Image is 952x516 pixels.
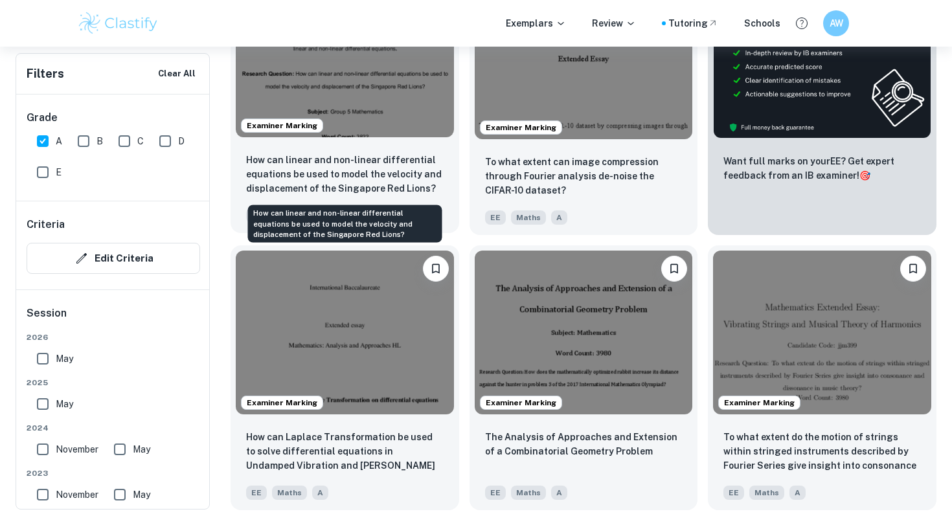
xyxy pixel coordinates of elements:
span: 2026 [27,331,200,343]
span: B [96,134,103,148]
span: A [551,486,567,500]
span: 2024 [27,422,200,434]
button: Clear All [155,64,199,84]
span: Examiner Marking [481,122,561,133]
a: Examiner MarkingBookmarkThe Analysis of Approaches and Extension of a Combinatorial Geometry Prob... [470,245,698,510]
h6: Criteria [27,217,65,232]
span: A [551,210,567,225]
span: Examiner Marking [242,120,323,131]
span: D [178,134,185,148]
span: EE [246,486,267,500]
button: Edit Criteria [27,243,200,274]
button: Help and Feedback [791,12,813,34]
h6: AW [829,16,844,30]
a: Examiner MarkingBookmarkTo what extent do the motion of strings within stringed instruments descr... [708,245,936,510]
button: Bookmark [661,256,687,282]
a: Schools [744,16,780,30]
p: How can linear and non-linear differential equations be used to model the velocity and displaceme... [246,153,444,196]
span: Maths [511,486,546,500]
span: Examiner Marking [481,397,561,409]
h6: Grade [27,110,200,126]
span: 2025 [27,377,200,388]
button: AW [823,10,849,36]
img: Clastify logo [77,10,159,36]
span: A [56,134,62,148]
p: Review [592,16,636,30]
span: A [789,486,806,500]
span: A [312,486,328,500]
span: Examiner Marking [242,397,323,409]
button: Bookmark [900,256,926,282]
span: May [133,488,150,502]
div: How can linear and non-linear differential equations be used to model the velocity and displaceme... [248,205,442,243]
span: November [56,442,98,456]
span: May [56,397,73,411]
span: EE [485,210,506,225]
p: Exemplars [506,16,566,30]
img: Maths EE example thumbnail: How can Laplace Transformation be used t [236,251,454,414]
img: Maths EE example thumbnail: The Analysis of Approaches and Extension [475,251,693,414]
p: To what extent do the motion of strings within stringed instruments described by Fourier Series g... [723,430,921,474]
p: To what extent can image compression through Fourier analysis de-noise the CIFAR-10 dataset? [485,155,683,197]
span: Maths [511,210,546,225]
span: 2023 [27,467,200,479]
span: May [56,352,73,366]
a: Tutoring [668,16,718,30]
h6: Filters [27,65,64,83]
p: Want full marks on your EE ? Get expert feedback from an IB examiner! [723,154,921,183]
button: Bookmark [423,256,449,282]
span: November [56,488,98,502]
p: The Analysis of Approaches and Extension of a Combinatorial Geometry Problem [485,430,683,458]
a: Examiner MarkingBookmarkHow can Laplace Transformation be used to solve differential equations in... [231,245,459,510]
span: May [133,442,150,456]
span: EE [485,486,506,500]
span: EE [723,486,744,500]
img: Maths EE example thumbnail: To what extent do the motion of strings [713,251,931,414]
span: E [56,165,62,179]
span: 🎯 [859,170,870,181]
span: C [137,134,144,148]
span: Examiner Marking [719,397,800,409]
p: How can Laplace Transformation be used to solve differential equations in Undamped Vibration and ... [246,430,444,474]
h6: Session [27,306,200,331]
span: Maths [272,486,307,500]
span: Maths [749,486,784,500]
